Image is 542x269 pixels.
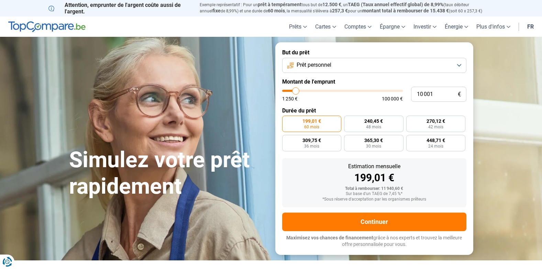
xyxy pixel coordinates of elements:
a: Cartes [311,17,340,37]
label: Montant de l'emprunt [282,78,466,85]
label: Durée du prêt [282,107,466,114]
div: Estimation mensuelle [288,164,461,169]
label: But du prêt [282,49,466,56]
h1: Simulez votre prêt rapidement [69,147,267,200]
img: TopCompare [8,21,86,32]
span: prêt à tempérament [258,2,301,7]
a: Épargne [376,17,409,37]
div: Total à rembourser: 11 940,60 € [288,186,461,191]
span: 100 000 € [382,96,403,101]
a: Investir [409,17,441,37]
span: fixe [212,8,221,13]
p: Attention, emprunter de l'argent coûte aussi de l'argent. [48,2,191,15]
span: 24 mois [428,144,443,148]
div: Sur base d'un TAEG de 7,45 %* [288,192,461,196]
span: € [458,92,461,97]
span: 12.500 € [322,2,341,7]
a: Prêts [285,17,311,37]
span: Maximisez vos chances de financement [286,235,373,240]
span: 30 mois [366,144,381,148]
div: *Sous réserve d'acceptation par les organismes prêteurs [288,197,461,202]
span: 240,45 € [364,119,383,123]
a: Plus d'infos [472,17,515,37]
button: Continuer [282,213,466,231]
span: montant total à rembourser de 15.438 € [362,8,449,13]
span: 270,12 € [427,119,445,123]
span: 48 mois [366,125,381,129]
span: 448,71 € [427,138,445,143]
a: Énergie [441,17,472,37]
span: 309,75 € [302,138,321,143]
div: 199,01 € [288,173,461,183]
span: 36 mois [304,144,319,148]
span: 257,3 € [332,8,348,13]
span: 199,01 € [302,119,321,123]
span: TAEG (Taux annuel effectif global) de 8,99% [348,2,443,7]
span: Prêt personnel [297,61,331,69]
span: 365,30 € [364,138,383,143]
button: Prêt personnel [282,58,466,73]
p: Exemple représentatif : Pour un tous but de , un (taux débiteur annuel de 8,99%) et une durée de ... [200,2,494,14]
a: Comptes [340,17,376,37]
span: 42 mois [428,125,443,129]
p: grâce à nos experts et trouvez la meilleure offre personnalisée pour vous. [282,235,466,248]
span: 60 mois [268,8,285,13]
span: 1 250 € [282,96,298,101]
a: fr [523,17,538,37]
span: 60 mois [304,125,319,129]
